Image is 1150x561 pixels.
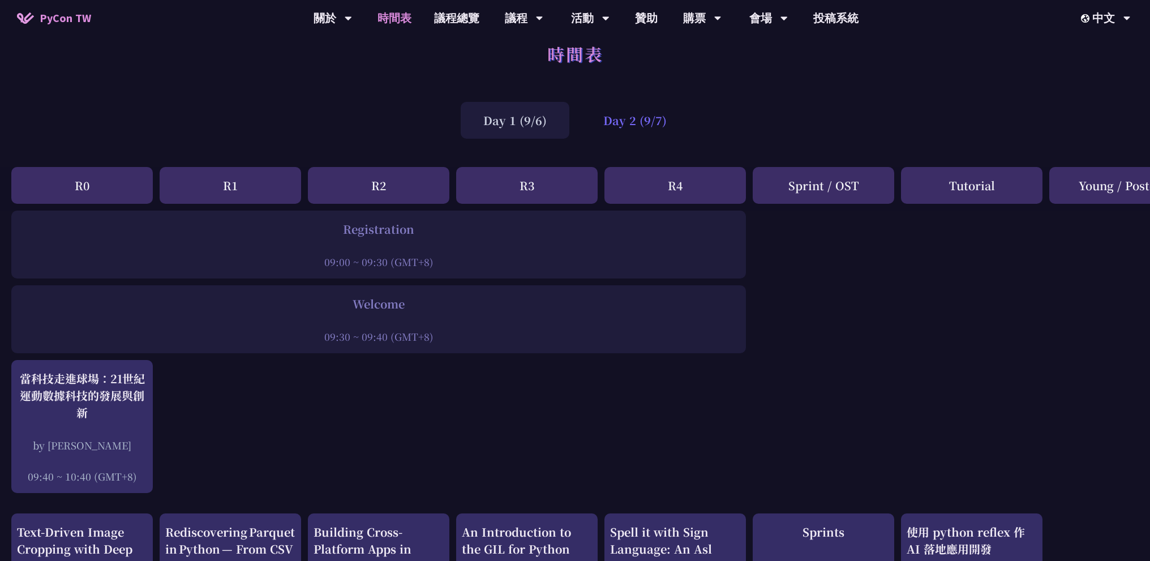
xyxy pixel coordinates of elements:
[1081,14,1092,23] img: Locale Icon
[17,438,147,452] div: by [PERSON_NAME]
[17,370,147,421] div: 當科技走進球場：21世紀運動數據科技的發展與創新
[17,370,147,483] a: 當科技走進球場：21世紀運動數據科技的發展與創新 by [PERSON_NAME] 09:40 ~ 10:40 (GMT+8)
[17,255,740,269] div: 09:00 ~ 09:30 (GMT+8)
[40,10,91,27] span: PyCon TW
[581,102,689,139] div: Day 2 (9/7)
[604,167,746,204] div: R4
[17,469,147,483] div: 09:40 ~ 10:40 (GMT+8)
[308,167,449,204] div: R2
[6,4,102,32] a: PyCon TW
[17,329,740,344] div: 09:30 ~ 09:40 (GMT+8)
[907,524,1037,558] div: 使用 python reflex 作 AI 落地應用開發
[547,37,603,71] h1: 時間表
[17,296,740,312] div: Welcome
[758,524,889,541] div: Sprints
[17,221,740,238] div: Registration
[160,167,301,204] div: R1
[456,167,598,204] div: R3
[901,167,1042,204] div: Tutorial
[17,12,34,24] img: Home icon of PyCon TW 2025
[461,102,569,139] div: Day 1 (9/6)
[11,167,153,204] div: R0
[753,167,894,204] div: Sprint / OST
